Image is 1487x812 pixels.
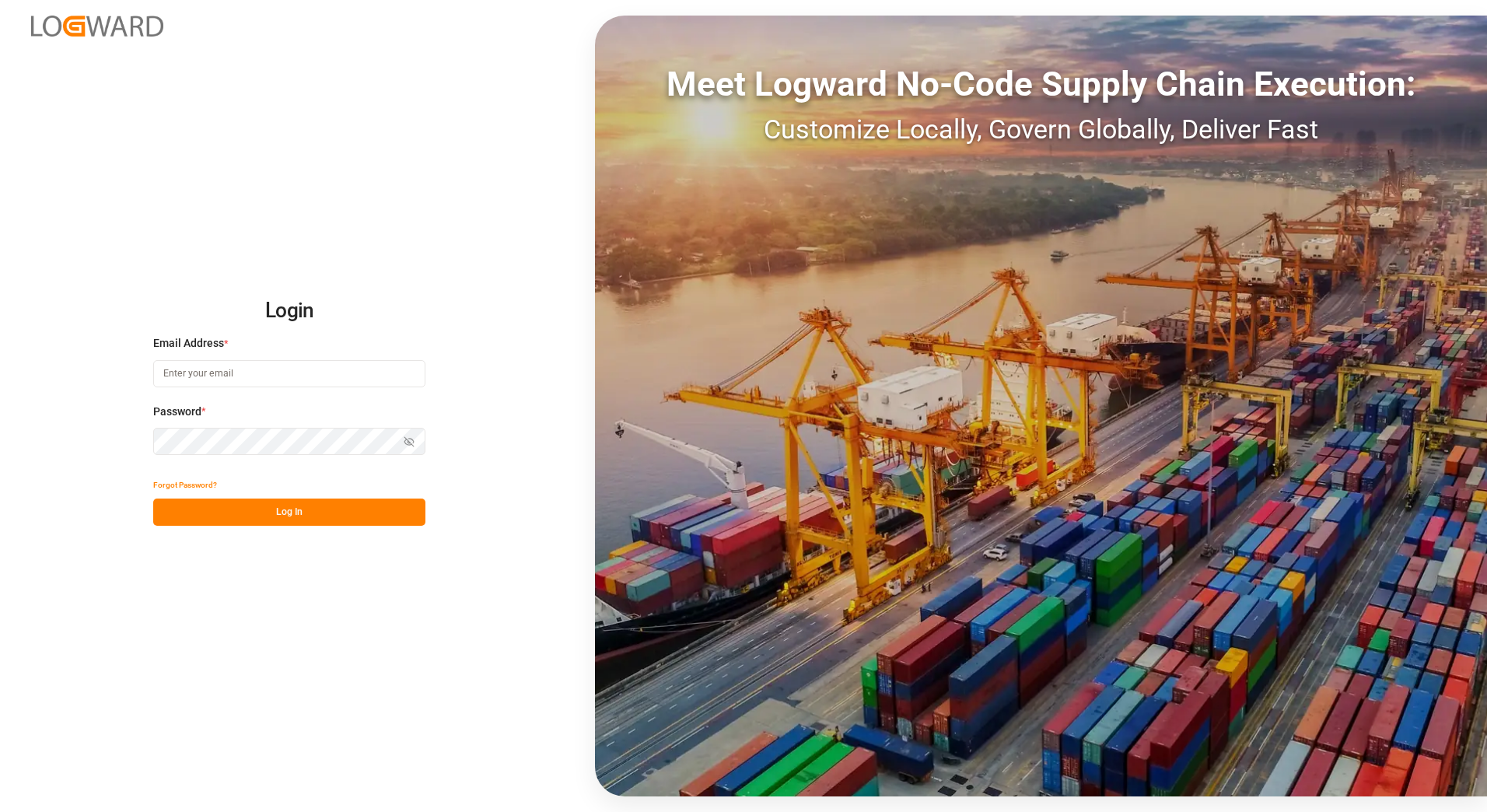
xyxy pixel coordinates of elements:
[595,58,1487,110] div: Meet Logward No-Code Supply Chain Execution:
[153,404,201,420] span: Password
[153,360,425,387] input: Enter your email
[153,286,425,336] h2: Login
[153,471,217,499] button: Forgot Password?
[153,499,425,526] button: Log In
[31,16,163,37] img: Logward_new_orange.png
[595,110,1487,149] div: Customize Locally, Govern Globally, Deliver Fast
[153,335,224,352] span: Email Address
